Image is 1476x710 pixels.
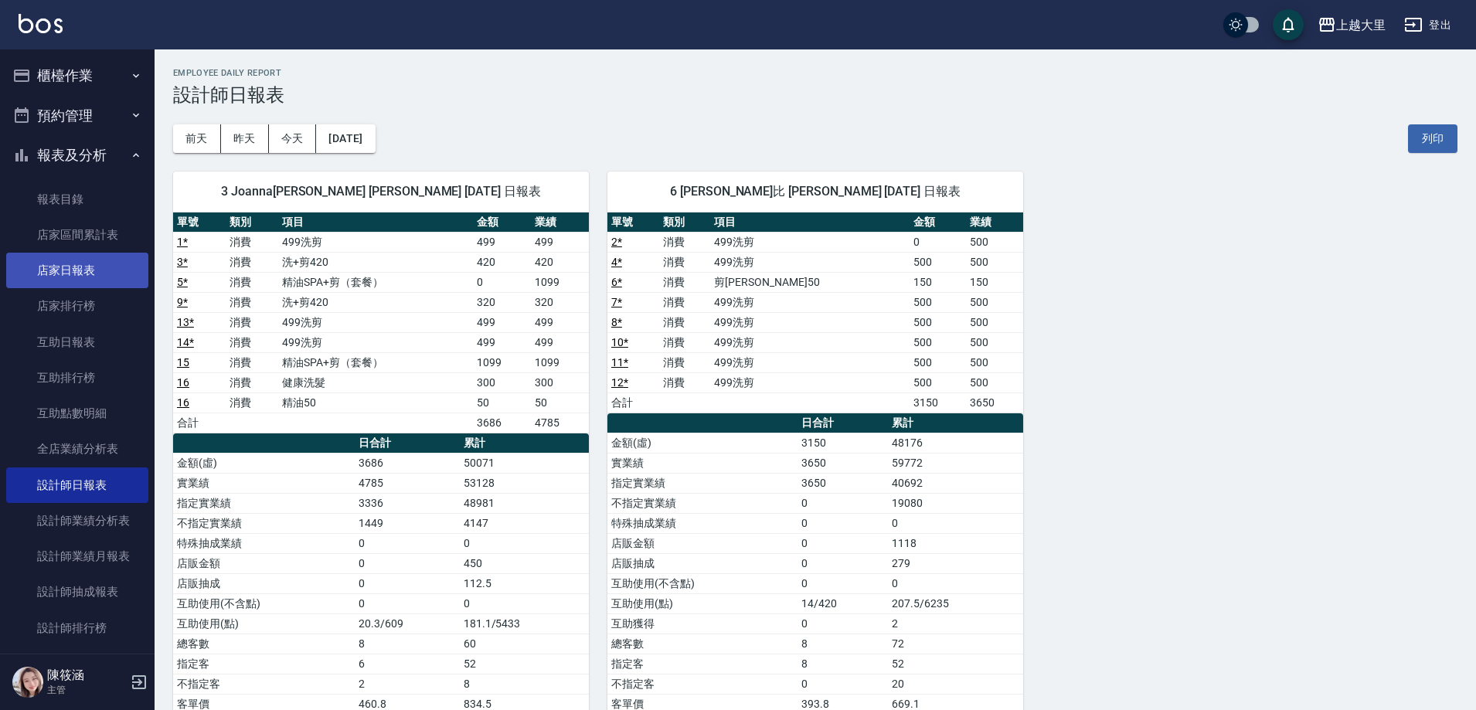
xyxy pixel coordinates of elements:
[278,232,473,252] td: 499洗剪
[659,312,711,332] td: 消費
[910,392,967,413] td: 3150
[226,352,278,372] td: 消費
[607,212,1023,413] table: a dense table
[6,253,148,288] a: 店家日報表
[226,272,278,292] td: 消費
[966,252,1023,272] td: 500
[173,212,589,433] table: a dense table
[531,312,589,332] td: 499
[173,453,355,473] td: 金額(虛)
[798,573,888,593] td: 0
[355,553,459,573] td: 0
[910,232,967,252] td: 0
[278,312,473,332] td: 499洗剪
[473,352,531,372] td: 1099
[798,674,888,694] td: 0
[473,292,531,312] td: 320
[221,124,269,153] button: 昨天
[192,184,570,199] span: 3 Joanna[PERSON_NAME] [PERSON_NAME] [DATE] 日報表
[888,533,1023,553] td: 1118
[710,252,909,272] td: 499洗剪
[888,473,1023,493] td: 40692
[798,593,888,613] td: 14/420
[1311,9,1392,41] button: 上越大里
[1408,124,1457,153] button: 列印
[531,352,589,372] td: 1099
[531,232,589,252] td: 499
[607,613,798,634] td: 互助獲得
[355,453,459,473] td: 3686
[6,503,148,538] a: 設計師業績分析表
[473,252,531,272] td: 420
[460,473,589,493] td: 53128
[226,312,278,332] td: 消費
[226,252,278,272] td: 消費
[798,433,888,453] td: 3150
[173,553,355,573] td: 店販金額
[460,493,589,513] td: 48981
[278,352,473,372] td: 精油SPA+剪（套餐）
[659,372,711,392] td: 消費
[473,332,531,352] td: 499
[607,473,798,493] td: 指定實業績
[798,654,888,674] td: 8
[355,533,459,553] td: 0
[47,668,126,683] h5: 陳筱涵
[278,332,473,352] td: 499洗剪
[173,413,226,433] td: 合計
[659,272,711,292] td: 消費
[473,232,531,252] td: 499
[460,513,589,533] td: 4147
[6,574,148,610] a: 設計師抽成報表
[177,396,189,409] a: 16
[798,533,888,553] td: 0
[659,292,711,312] td: 消費
[531,252,589,272] td: 420
[173,68,1457,78] h2: Employee Daily Report
[710,232,909,252] td: 499洗剪
[531,292,589,312] td: 320
[966,272,1023,292] td: 150
[226,212,278,233] th: 類別
[966,332,1023,352] td: 500
[278,212,473,233] th: 項目
[355,573,459,593] td: 0
[910,372,967,392] td: 500
[710,272,909,292] td: 剪[PERSON_NAME]50
[473,272,531,292] td: 0
[910,252,967,272] td: 500
[278,392,473,413] td: 精油50
[177,376,189,389] a: 16
[355,593,459,613] td: 0
[6,646,148,681] a: 商品銷售排行榜
[798,493,888,513] td: 0
[1336,15,1386,35] div: 上越大里
[710,292,909,312] td: 499洗剪
[355,493,459,513] td: 3336
[6,360,148,396] a: 互助排行榜
[278,292,473,312] td: 洗+剪420
[910,272,967,292] td: 150
[888,593,1023,613] td: 207.5/6235
[226,372,278,392] td: 消費
[226,332,278,352] td: 消費
[173,613,355,634] td: 互助使用(點)
[6,96,148,136] button: 預約管理
[1273,9,1304,40] button: save
[460,634,589,654] td: 60
[460,613,589,634] td: 181.1/5433
[355,613,459,634] td: 20.3/609
[19,14,63,33] img: Logo
[6,396,148,431] a: 互助點數明細
[607,553,798,573] td: 店販抽成
[910,332,967,352] td: 500
[798,473,888,493] td: 3650
[607,634,798,654] td: 總客數
[531,413,589,433] td: 4785
[47,683,126,697] p: 主管
[226,392,278,413] td: 消費
[173,573,355,593] td: 店販抽成
[966,212,1023,233] th: 業績
[626,184,1005,199] span: 6 [PERSON_NAME]比 [PERSON_NAME] [DATE] 日報表
[6,288,148,324] a: 店家排行榜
